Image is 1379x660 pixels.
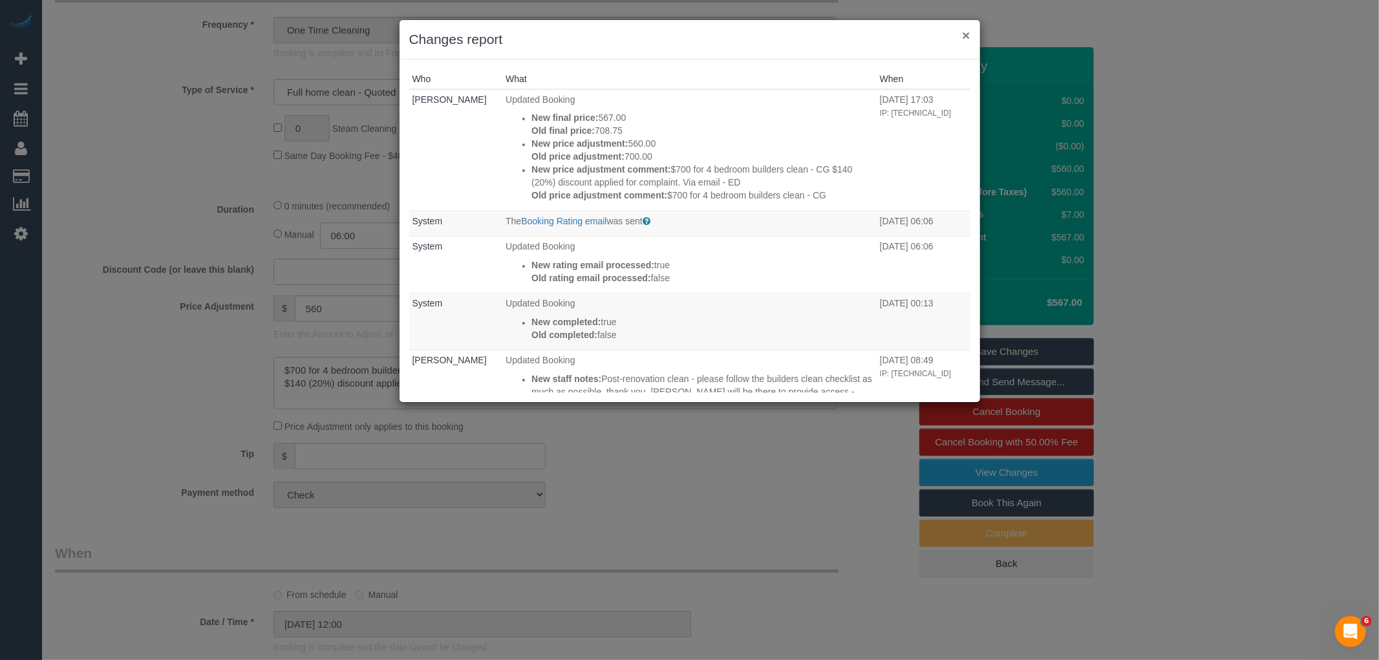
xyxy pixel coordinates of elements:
[531,273,650,283] strong: Old rating email processed:
[880,109,951,118] small: IP: [TECHNICAL_ID]
[531,330,597,340] strong: Old completed:
[607,216,643,226] span: was sent
[531,125,595,136] strong: Old final price:
[531,189,873,202] p: $700 for 4 bedroom builders clean - CG
[531,372,873,411] p: Post-renovation clean - please follow the builders clean checklist as much as possible, thank you...
[409,211,503,237] td: Who
[502,89,877,211] td: What
[1335,616,1366,647] iframe: Intercom live chat
[506,216,521,226] span: The
[409,30,970,49] h3: Changes report
[502,211,877,237] td: What
[877,211,970,237] td: When
[962,28,970,42] button: ×
[531,151,625,162] strong: Old price adjustment:
[502,237,877,293] td: What
[502,350,877,446] td: What
[531,111,873,124] p: 567.00
[531,259,873,271] p: true
[531,317,601,327] strong: New completed:
[531,164,671,175] strong: New price adjustment comment:
[412,298,443,308] a: System
[877,293,970,350] td: When
[1362,616,1372,626] span: 6
[531,328,873,341] p: false
[880,369,951,378] small: IP: [TECHNICAL_ID]
[521,216,606,226] a: Booking Rating email
[506,94,575,105] span: Updated Booking
[531,137,873,150] p: 560.00
[531,150,873,163] p: 700.00
[877,69,970,89] th: When
[531,260,654,270] strong: New rating email processed:
[531,124,873,137] p: 708.75
[531,112,598,123] strong: New final price:
[531,138,628,149] strong: New price adjustment:
[506,355,575,365] span: Updated Booking
[400,20,980,402] sui-modal: Changes report
[502,293,877,350] td: What
[531,374,601,384] strong: New staff notes:
[531,315,873,328] p: true
[412,94,487,105] a: [PERSON_NAME]
[531,271,873,284] p: false
[502,69,877,89] th: What
[409,69,503,89] th: Who
[531,163,873,189] p: $700 for 4 bedroom builders clean - CG $140 (20%) discount applied for complaint. Via email - ED
[412,241,443,251] a: System
[506,298,575,308] span: Updated Booking
[877,237,970,293] td: When
[409,237,503,293] td: Who
[506,241,575,251] span: Updated Booking
[412,355,487,365] a: [PERSON_NAME]
[877,350,970,446] td: When
[409,89,503,211] td: Who
[412,216,443,226] a: System
[531,190,667,200] strong: Old price adjustment comment:
[409,293,503,350] td: Who
[877,89,970,211] td: When
[409,350,503,446] td: Who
